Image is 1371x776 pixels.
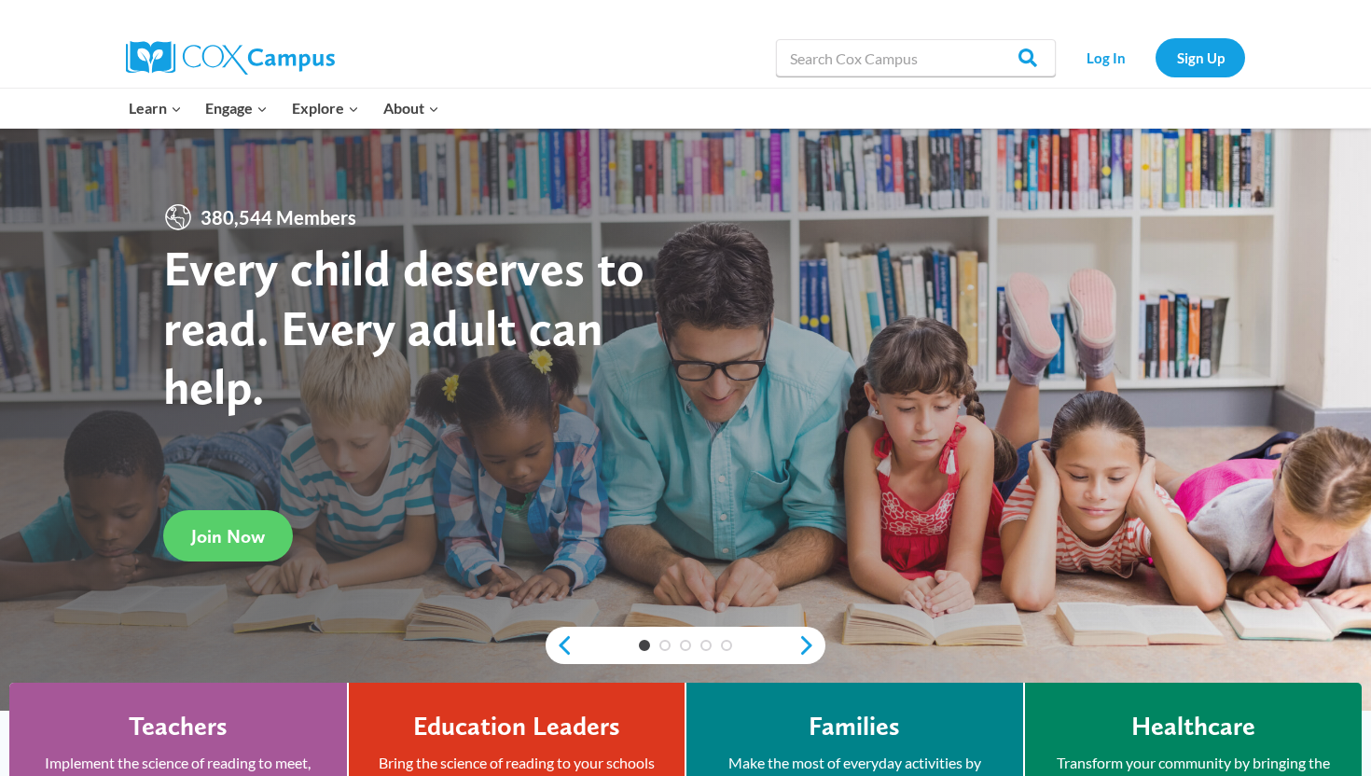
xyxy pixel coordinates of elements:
nav: Secondary Navigation [1065,38,1245,76]
span: Engage [205,96,268,120]
a: Log In [1065,38,1146,76]
a: 4 [700,640,712,651]
h4: Families [809,711,900,742]
a: next [797,634,825,657]
h4: Teachers [129,711,228,742]
span: Join Now [191,525,265,547]
span: 380,544 Members [193,202,364,232]
span: Explore [292,96,359,120]
h4: Education Leaders [413,711,620,742]
nav: Primary Navigation [117,89,450,128]
a: Join Now [163,510,293,561]
span: Learn [129,96,182,120]
a: previous [546,634,574,657]
a: 1 [639,640,650,651]
h4: Healthcare [1131,711,1255,742]
span: About [383,96,439,120]
a: 3 [680,640,691,651]
strong: Every child deserves to read. Every adult can help. [163,238,644,416]
a: 2 [659,640,671,651]
div: content slider buttons [546,627,825,664]
a: Sign Up [1156,38,1245,76]
img: Cox Campus [126,41,335,75]
input: Search Cox Campus [776,39,1056,76]
a: 5 [721,640,732,651]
